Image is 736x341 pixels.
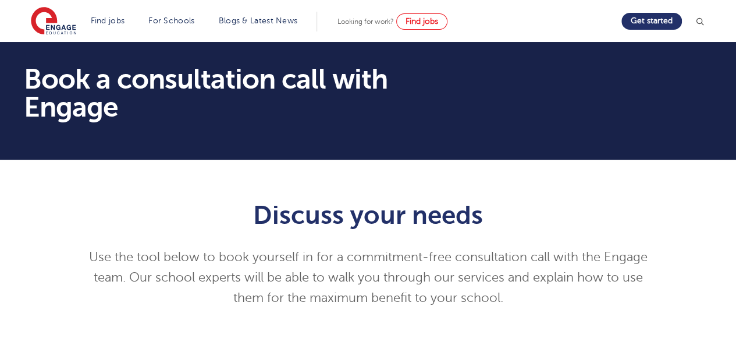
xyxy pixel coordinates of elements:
img: Engage Education [31,7,76,36]
p: Use the tool below to book yourself in for a commitment-free consultation call with the Engage te... [83,247,653,308]
a: For Schools [148,16,194,25]
span: Find jobs [406,17,438,26]
h1: Book a consultation call with Engage [24,65,477,121]
span: Looking for work? [337,17,394,26]
a: Blogs & Latest News [219,16,298,25]
a: Find jobs [396,13,447,30]
a: Get started [621,13,682,30]
h1: Discuss your needs [83,201,653,230]
a: Find jobs [91,16,125,25]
